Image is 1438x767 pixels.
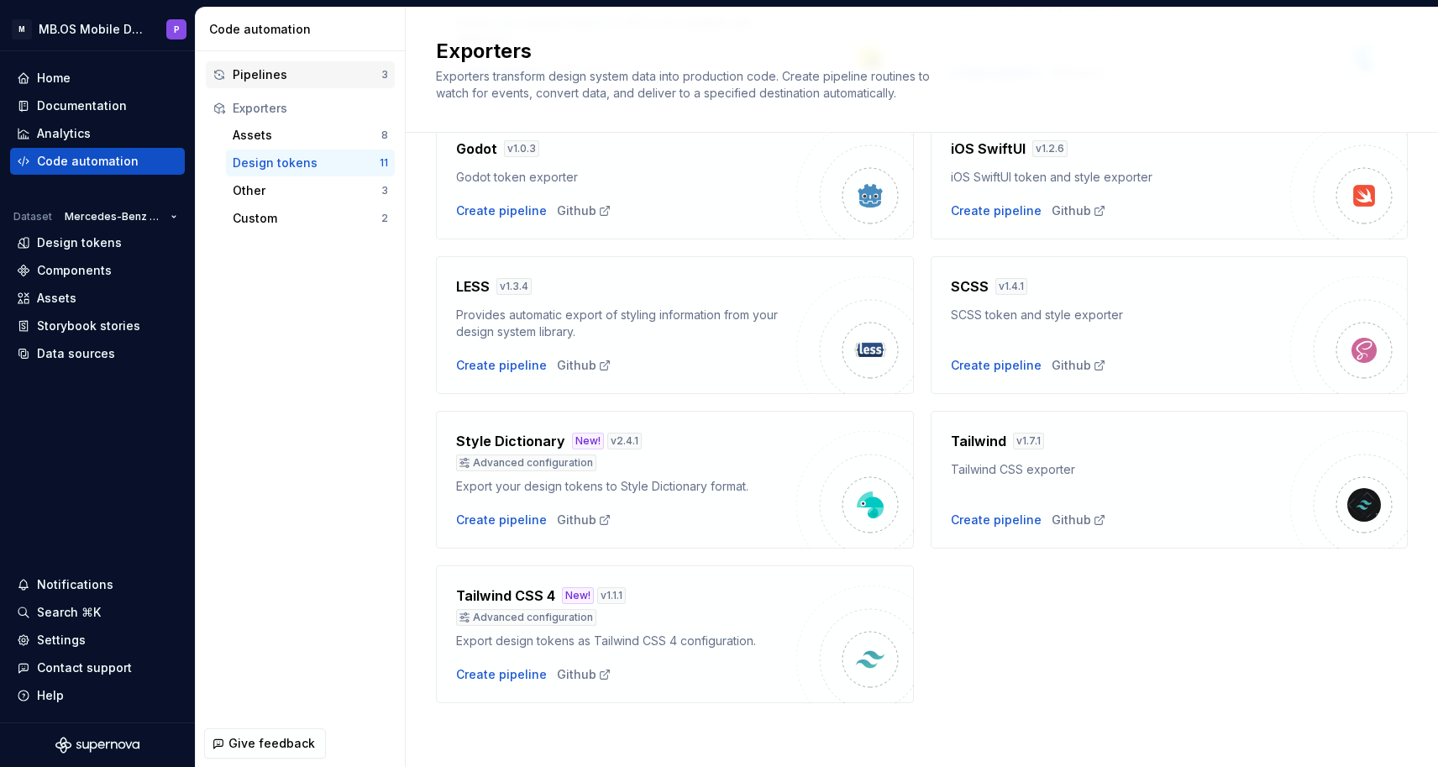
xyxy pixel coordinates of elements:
button: Other3 [226,177,395,204]
a: Documentation [10,92,185,119]
div: Other [233,182,381,199]
div: Advanced configuration [456,454,596,471]
div: 2 [381,212,388,225]
div: Exporters [233,100,388,117]
button: Create pipeline [951,202,1042,219]
div: Search ⌘K [37,604,101,621]
a: Github [557,512,611,528]
div: 11 [380,156,388,170]
button: Create pipeline [456,202,547,219]
button: Create pipeline [456,666,547,683]
a: Assets [10,285,185,312]
div: v 1.1.1 [597,587,626,604]
span: Exporters transform design system data into production code. Create pipeline routines to watch fo... [436,69,933,100]
div: Tailwind CSS exporter [951,461,1291,478]
a: Github [1052,357,1106,374]
a: Github [1052,512,1106,528]
a: Design tokens [10,229,185,256]
a: Storybook stories [10,313,185,339]
a: Github [1052,202,1106,219]
div: Code automation [209,21,398,38]
a: Home [10,65,185,92]
div: Custom [233,210,381,227]
div: Analytics [37,125,91,142]
div: Godot token exporter [456,169,796,186]
a: Github [557,357,611,374]
button: Assets8 [226,122,395,149]
div: v 2.4.1 [607,433,642,449]
button: Create pipeline [456,512,547,528]
button: Give feedback [204,728,326,759]
div: Dataset [13,210,52,223]
div: SCSS token and style exporter [951,307,1291,323]
div: v 1.0.3 [504,140,539,157]
div: 3 [381,184,388,197]
div: v 1.7.1 [1013,433,1044,449]
div: Help [37,687,64,704]
svg: Supernova Logo [55,737,139,754]
h4: iOS SwiftUI [951,139,1026,159]
div: MB.OS Mobile Design System [39,21,146,38]
button: Custom2 [226,205,395,232]
div: Contact support [37,659,132,676]
div: Design tokens [37,234,122,251]
div: Notifications [37,576,113,593]
div: v 1.2.6 [1032,140,1068,157]
a: Data sources [10,340,185,367]
h4: Tailwind [951,431,1006,451]
div: P [174,23,180,36]
div: Assets [37,290,76,307]
h4: LESS [456,276,490,297]
div: Create pipeline [456,357,547,374]
button: Create pipeline [951,512,1042,528]
button: Contact support [10,654,185,681]
div: v 1.4.1 [995,278,1027,295]
a: Settings [10,627,185,654]
div: Design tokens [233,155,380,171]
a: Github [557,666,611,683]
div: Export your design tokens to Style Dictionary format. [456,478,796,495]
div: Pipelines [233,66,381,83]
h4: Godot [456,139,497,159]
h2: Exporters [436,38,1388,65]
div: 3 [381,68,388,81]
a: Github [557,202,611,219]
div: Create pipeline [951,357,1042,374]
h4: SCSS [951,276,989,297]
button: Search ⌘K [10,599,185,626]
div: Components [37,262,112,279]
div: Provides automatic export of styling information from your design system library. [456,307,796,340]
div: 8 [381,129,388,142]
a: Components [10,257,185,284]
div: New! [572,433,604,449]
div: M [12,19,32,39]
h4: Tailwind CSS 4 [456,586,555,606]
span: Mercedes-Benz 2.0 [65,210,164,223]
button: Pipelines3 [206,61,395,88]
h4: Style Dictionary [456,431,565,451]
div: Home [37,70,71,87]
div: Code automation [37,153,139,170]
a: Design tokens11 [226,150,395,176]
a: Analytics [10,120,185,147]
div: Advanced configuration [456,609,596,626]
a: Code automation [10,148,185,175]
span: Give feedback [228,735,315,752]
button: Help [10,682,185,709]
div: Storybook stories [37,318,140,334]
